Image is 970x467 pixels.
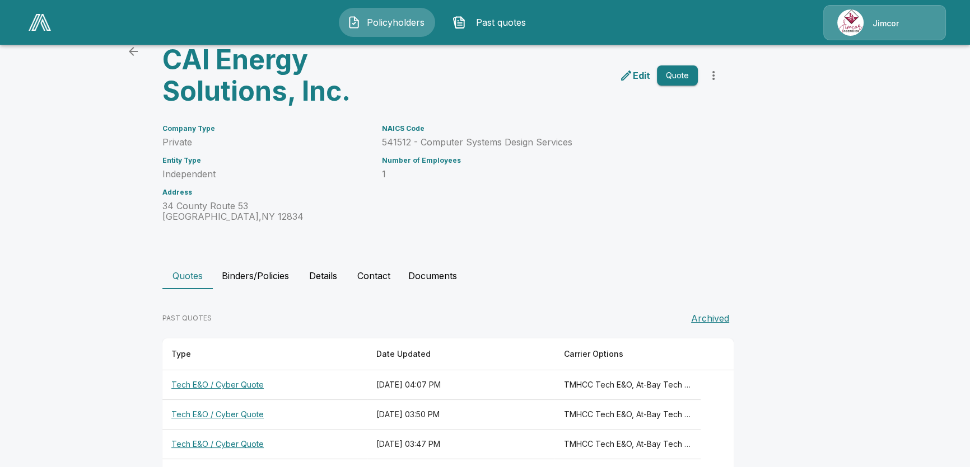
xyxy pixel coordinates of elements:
[162,262,808,289] div: policyholder tabs
[633,69,650,82] p: Edit
[162,137,369,148] p: Private
[382,137,698,148] p: 541512 - Computer Systems Design Services
[29,14,51,31] img: AA Logo
[367,338,554,370] th: Date Updated
[367,430,554,459] th: [DATE] 03:47 PM
[382,125,698,133] h6: NAICS Code
[162,169,369,180] p: Independent
[554,338,700,370] th: Carrier Options
[348,262,399,289] button: Contact
[162,157,369,164] h6: Entity Type
[367,400,554,430] th: [DATE] 03:50 PM
[470,16,532,29] span: Past quotes
[162,430,367,459] th: Tech E&O / Cyber Quote
[702,64,725,87] button: more
[382,169,698,180] p: 1
[617,67,652,84] a: edit
[657,65,698,86] button: Quote
[687,307,734,329] button: Archived
[122,40,144,63] a: back
[453,16,466,29] img: Past quotes Icon
[162,262,213,289] button: Quotes
[367,370,554,400] th: [DATE] 04:07 PM
[162,400,367,430] th: Tech E&O / Cyber Quote
[554,430,700,459] th: TMHCC Tech E&O, At-Bay Tech E&O (Non-Admitted), CFC Tech E&O (Admitted), Coalition (Non-Admitted)...
[339,8,435,37] button: Policyholders IconPolicyholders
[162,188,369,196] h6: Address
[554,370,700,400] th: TMHCC Tech E&O, At-Bay Tech E&O (Non-Admitted), CFC Tech E&O (Admitted), Coalition (Non-Admitted)...
[347,16,361,29] img: Policyholders Icon
[162,44,439,107] h3: CAI Energy Solutions, Inc.
[162,338,367,370] th: Type
[298,262,348,289] button: Details
[162,370,367,400] th: Tech E&O / Cyber Quote
[444,8,540,37] button: Past quotes IconPast quotes
[554,400,700,430] th: TMHCC Tech E&O, At-Bay Tech E&O (Non-Admitted), CFC Tech E&O (Admitted), Coalition (Non-Admitted)...
[213,262,298,289] button: Binders/Policies
[399,262,466,289] button: Documents
[382,157,698,164] h6: Number of Employees
[365,16,427,29] span: Policyholders
[162,201,369,222] p: 34 County Route 53 [GEOGRAPHIC_DATA] , NY 12834
[162,125,369,133] h6: Company Type
[162,313,212,323] p: PAST QUOTES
